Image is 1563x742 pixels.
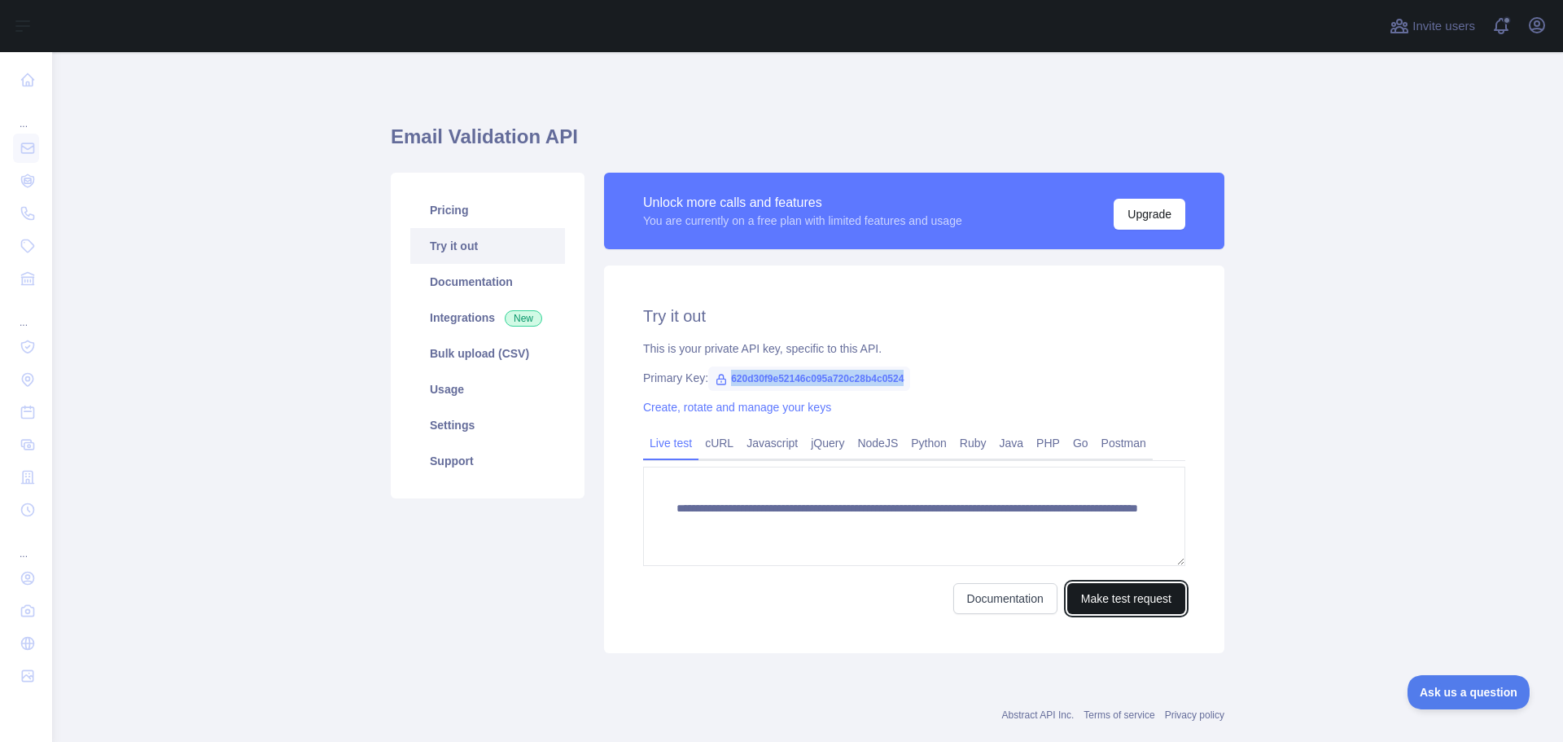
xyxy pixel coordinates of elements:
[410,300,565,336] a: Integrations New
[708,367,910,391] span: 620d30f9e52146c095a720c28b4c0524
[993,430,1031,456] a: Java
[1386,13,1478,39] button: Invite users
[804,430,851,456] a: jQuery
[953,430,993,456] a: Ruby
[643,305,1185,327] h2: Try it out
[643,370,1185,386] div: Primary Key:
[410,228,565,264] a: Try it out
[13,98,39,130] div: ...
[643,401,831,414] a: Create, rotate and manage your keys
[904,430,953,456] a: Python
[1084,709,1154,721] a: Terms of service
[1165,709,1224,721] a: Privacy policy
[505,310,542,327] span: New
[740,430,804,456] a: Javascript
[643,213,962,229] div: You are currently on a free plan with limited features and usage
[13,528,39,560] div: ...
[1412,17,1475,36] span: Invite users
[1066,430,1095,456] a: Go
[698,430,740,456] a: cURL
[13,296,39,329] div: ...
[643,430,698,456] a: Live test
[391,124,1224,163] h1: Email Validation API
[1030,430,1066,456] a: PHP
[953,583,1057,614] a: Documentation
[643,340,1185,357] div: This is your private API key, specific to this API.
[1408,675,1530,709] iframe: Toggle Customer Support
[1114,199,1185,230] button: Upgrade
[410,192,565,228] a: Pricing
[410,336,565,371] a: Bulk upload (CSV)
[643,193,962,213] div: Unlock more calls and features
[410,443,565,479] a: Support
[851,430,904,456] a: NodeJS
[410,371,565,407] a: Usage
[410,264,565,300] a: Documentation
[1002,709,1075,721] a: Abstract API Inc.
[1067,583,1185,614] button: Make test request
[410,407,565,443] a: Settings
[1095,430,1153,456] a: Postman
